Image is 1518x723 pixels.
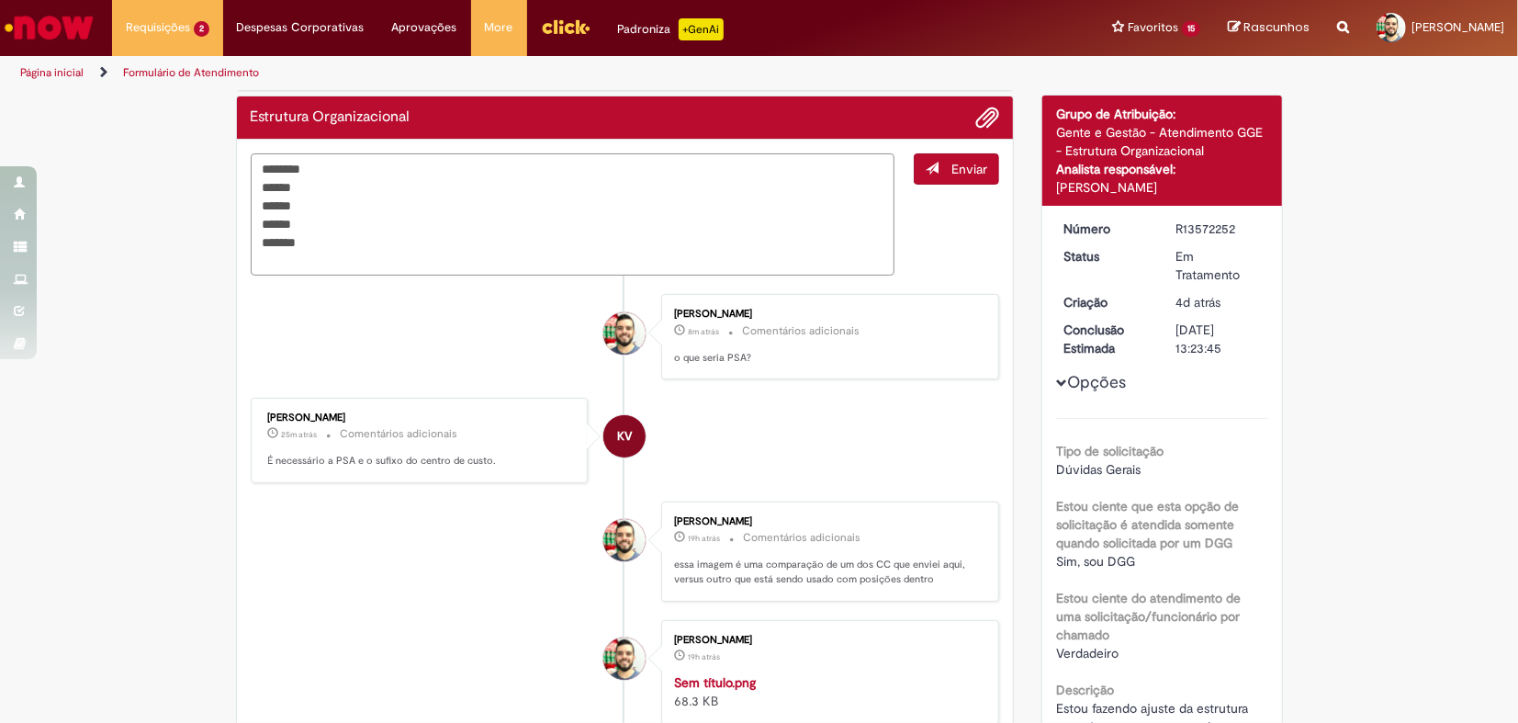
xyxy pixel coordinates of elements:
span: 4d atrás [1176,294,1221,311]
span: 2 [194,21,209,37]
span: 19h atrás [688,651,720,662]
textarea: Digite sua mensagem aqui... [251,153,895,277]
a: Sem título.png [674,674,756,691]
div: Em Tratamento [1176,247,1262,284]
div: 68.3 KB [674,673,980,710]
time: 29/09/2025 15:49:52 [688,651,720,662]
p: +GenAi [679,18,724,40]
span: 19h atrás [688,533,720,544]
span: 25m atrás [282,429,318,440]
span: Requisições [126,18,190,37]
small: Comentários adicionais [341,426,458,442]
div: Emanuel Francisco Nogueira De Queiroz [603,312,646,355]
span: More [485,18,513,37]
div: Grupo de Atribuição: [1056,105,1268,123]
div: [DATE] 13:23:45 [1176,321,1262,357]
b: Estou ciente do atendimento de uma solicitação/funcionário por chamado [1056,590,1241,643]
span: Enviar [951,161,987,177]
small: Comentários adicionais [742,323,860,339]
div: R13572252 [1176,220,1262,238]
h2: Estrutura Organizacional Histórico de tíquete [251,109,410,126]
span: Rascunhos [1243,18,1310,36]
a: Formulário de Atendimento [123,65,259,80]
dt: Status [1050,247,1163,265]
div: [PERSON_NAME] [268,412,574,424]
span: Dúvidas Gerais [1056,461,1141,478]
button: Enviar [914,153,999,185]
span: Despesas Corporativas [237,18,365,37]
button: Adicionar anexos [975,106,999,130]
span: Sim, sou DGG [1056,553,1135,570]
b: Tipo de solicitação [1056,443,1164,459]
span: 8m atrás [688,326,719,337]
span: KV [617,414,632,458]
div: Padroniza [618,18,724,40]
div: Emanuel Francisco Nogueira De Queiroz [603,638,646,680]
div: [PERSON_NAME] [674,516,980,527]
img: click_logo_yellow_360x200.png [541,13,590,40]
dt: Criação [1050,293,1163,311]
dt: Número [1050,220,1163,238]
small: Comentários adicionais [743,530,860,546]
time: 29/09/2025 15:50:11 [688,533,720,544]
a: Página inicial [20,65,84,80]
a: Rascunhos [1228,19,1310,37]
span: 15 [1182,21,1200,37]
b: Descrição [1056,682,1114,698]
p: essa imagem é uma comparação de um dos CC que enviei aqui, versus outro que está sendo usado com ... [674,558,980,586]
span: [PERSON_NAME] [1411,19,1504,35]
div: [PERSON_NAME] [1056,178,1268,197]
span: Aprovações [392,18,457,37]
div: [PERSON_NAME] [674,309,980,320]
p: É necessário a PSA e o sufixo do centro de custo. [268,454,574,469]
div: Emanuel Francisco Nogueira De Queiroz [603,519,646,561]
div: Analista responsável: [1056,160,1268,178]
ul: Trilhas de página [14,56,998,90]
div: Gente e Gestão - Atendimento GGE - Estrutura Organizacional [1056,123,1268,160]
b: Estou ciente que esta opção de solicitação é atendida somente quando solicitada por um DGG [1056,498,1239,551]
time: 30/09/2025 10:52:10 [688,326,719,337]
dt: Conclusão Estimada [1050,321,1163,357]
div: 26/09/2025 18:44:11 [1176,293,1262,311]
span: Favoritos [1128,18,1178,37]
div: Karine Vieira [603,415,646,458]
img: ServiceNow [2,9,96,46]
span: Verdadeiro [1056,645,1119,661]
p: o que seria PSA? [674,351,980,366]
div: [PERSON_NAME] [674,635,980,646]
time: 26/09/2025 17:44:11 [1176,294,1221,311]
